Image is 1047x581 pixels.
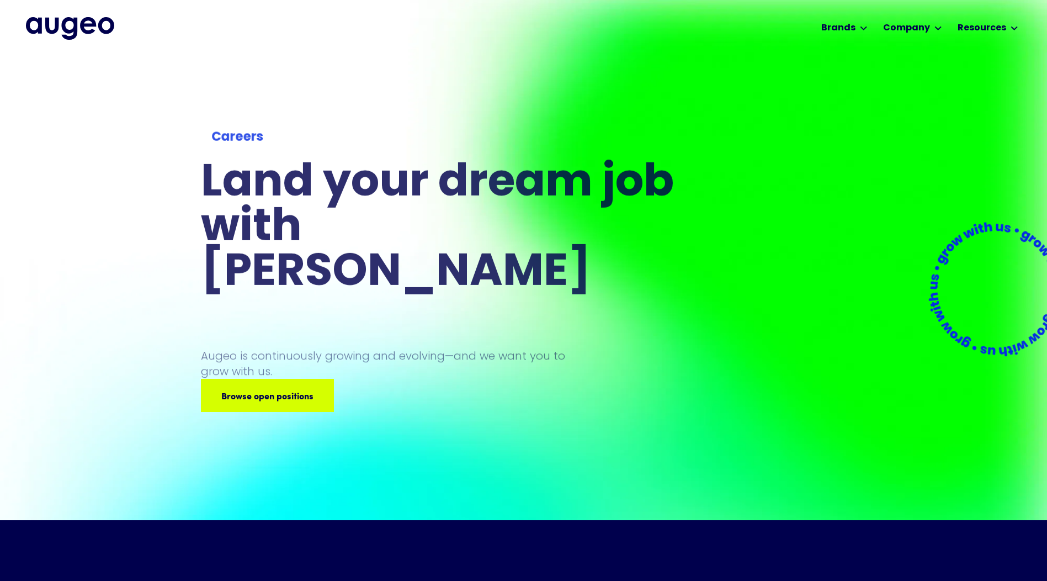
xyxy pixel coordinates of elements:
div: Company [883,22,930,35]
img: Augeo's full logo in midnight blue. [26,17,114,39]
a: home [26,17,114,39]
div: Brands [821,22,855,35]
div: Resources [958,22,1006,35]
h1: Land your dream job﻿ with [PERSON_NAME] [201,162,678,296]
p: Augeo is continuously growing and evolving—and we want you to grow with us. [201,348,581,379]
a: Browse open positions [201,379,334,412]
strong: Careers [211,131,263,144]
